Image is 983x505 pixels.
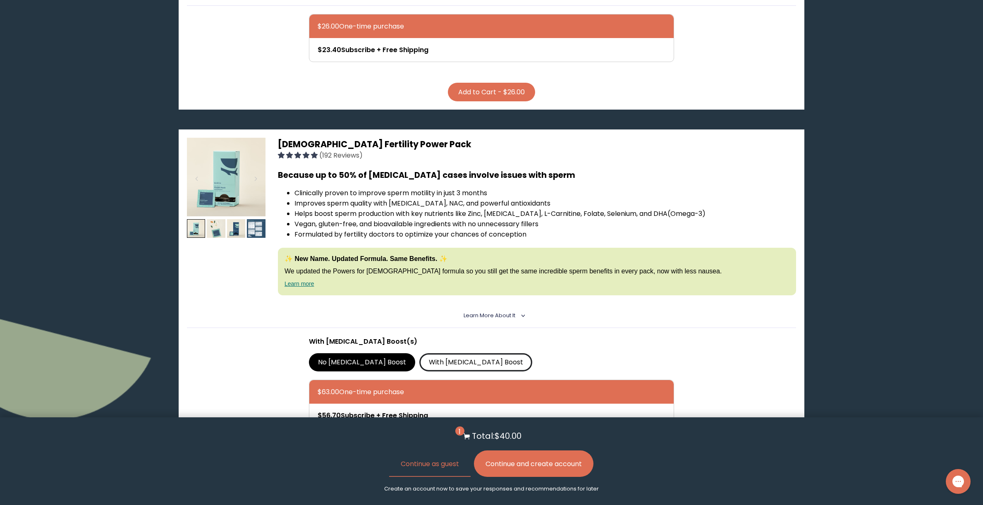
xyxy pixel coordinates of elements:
[455,426,464,436] span: 1
[448,83,535,101] button: Add to Cart - $26.00
[294,219,796,229] li: Vegan, gluten-free, and bioavailable ingredients with no unnecessary fillers
[389,450,471,477] button: Continue as guest
[187,138,265,216] img: thumbnail image
[942,466,975,497] iframe: Gorgias live chat messenger
[278,169,796,181] h3: Because up to 50% of [MEDICAL_DATA] cases involve issues with sperm
[278,151,319,160] span: 4.94 stars
[464,312,515,319] span: Learn More About it
[309,353,416,371] label: No [MEDICAL_DATA] Boost
[464,312,519,319] summary: Learn More About it <
[247,219,265,238] img: thumbnail image
[294,188,796,198] li: Clinically proven to improve sperm motility in just 3 months
[278,138,471,150] span: [DEMOGRAPHIC_DATA] Fertility Power Pack
[474,450,593,477] button: Continue and create account
[285,255,447,262] strong: ✨ New Name. Updated Formula. Same Benefits. ✨
[294,208,796,219] li: Helps boost sperm production with key nutrients like Zinc, [MEDICAL_DATA], L-Carnitine, Folate, S...
[227,219,246,238] img: thumbnail image
[294,198,796,208] li: Improves sperm quality with [MEDICAL_DATA], NAC, and powerful antioxidants
[518,314,525,318] i: <
[419,353,532,371] label: With [MEDICAL_DATA] Boost
[384,485,599,493] p: Create an account now to save your responses and recommendations for later
[207,219,225,238] img: thumbnail image
[294,229,796,239] li: Formulated by fertility doctors to optimize your chances of conception
[187,219,206,238] img: thumbnail image
[319,151,363,160] span: (192 Reviews)
[309,336,674,347] p: With [MEDICAL_DATA] Boost(s)
[285,267,789,276] p: We updated the Powers for [DEMOGRAPHIC_DATA] formula so you still get the same incredible sperm b...
[472,430,521,442] p: Total: $40.00
[285,280,314,287] a: Learn more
